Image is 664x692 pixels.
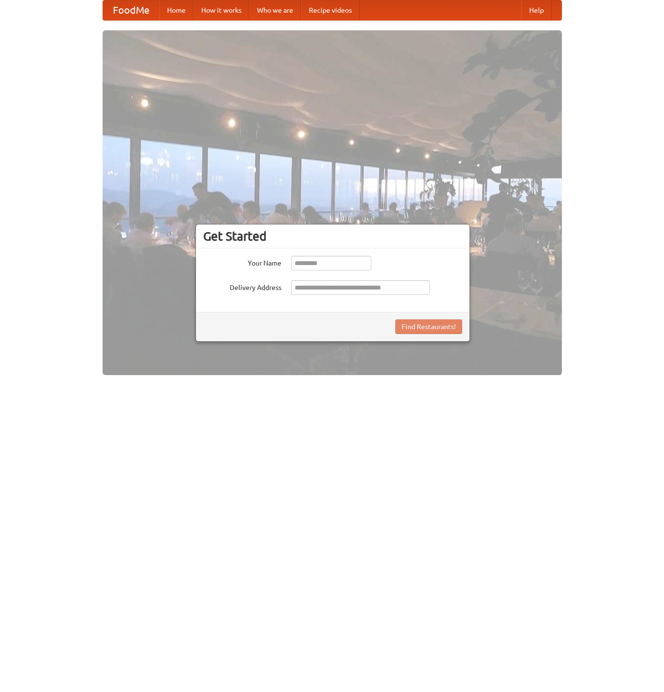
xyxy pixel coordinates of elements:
[395,319,462,334] button: Find Restaurants!
[193,0,249,20] a: How it works
[159,0,193,20] a: Home
[103,0,159,20] a: FoodMe
[203,229,462,244] h3: Get Started
[249,0,301,20] a: Who we are
[203,256,281,268] label: Your Name
[301,0,360,20] a: Recipe videos
[521,0,552,20] a: Help
[203,280,281,292] label: Delivery Address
